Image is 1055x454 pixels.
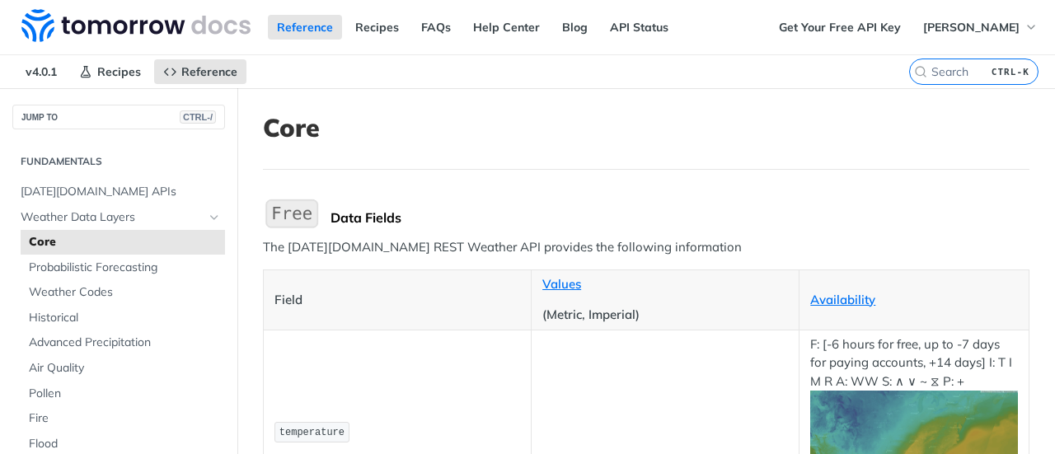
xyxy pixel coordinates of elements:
[542,276,581,292] a: Values
[21,381,225,406] a: Pollen
[21,184,221,200] span: [DATE][DOMAIN_NAME] APIs
[987,63,1034,80] kbd: CTRL-K
[274,291,520,310] p: Field
[154,59,246,84] a: Reference
[16,59,66,84] span: v4.0.1
[464,15,549,40] a: Help Center
[70,59,150,84] a: Recipes
[21,330,225,355] a: Advanced Precipitation
[21,9,251,42] img: Tomorrow.io Weather API Docs
[279,427,345,438] span: temperature
[180,110,216,124] span: CTRL-/
[29,234,221,250] span: Core
[29,260,221,276] span: Probabilistic Forecasting
[923,20,1020,35] span: [PERSON_NAME]
[21,356,225,381] a: Air Quality
[21,255,225,280] a: Probabilistic Forecasting
[12,154,225,169] h2: Fundamentals
[601,15,678,40] a: API Status
[29,436,221,452] span: Flood
[12,205,225,230] a: Weather Data LayersHide subpages for Weather Data Layers
[29,310,221,326] span: Historical
[770,15,910,40] a: Get Your Free API Key
[21,306,225,330] a: Historical
[914,65,927,78] svg: Search
[12,105,225,129] button: JUMP TOCTRL-/
[542,306,788,325] p: (Metric, Imperial)
[29,360,221,377] span: Air Quality
[21,280,225,305] a: Weather Codes
[21,209,204,226] span: Weather Data Layers
[29,284,221,301] span: Weather Codes
[914,15,1047,40] button: [PERSON_NAME]
[553,15,597,40] a: Blog
[29,335,221,351] span: Advanced Precipitation
[12,180,225,204] a: [DATE][DOMAIN_NAME] APIs
[181,64,237,79] span: Reference
[21,406,225,431] a: Fire
[263,238,1029,257] p: The [DATE][DOMAIN_NAME] REST Weather API provides the following information
[346,15,408,40] a: Recipes
[412,15,460,40] a: FAQs
[263,113,1029,143] h1: Core
[29,386,221,402] span: Pollen
[268,15,342,40] a: Reference
[208,211,221,224] button: Hide subpages for Weather Data Layers
[331,209,1029,226] div: Data Fields
[21,230,225,255] a: Core
[810,292,875,307] a: Availability
[29,410,221,427] span: Fire
[97,64,141,79] span: Recipes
